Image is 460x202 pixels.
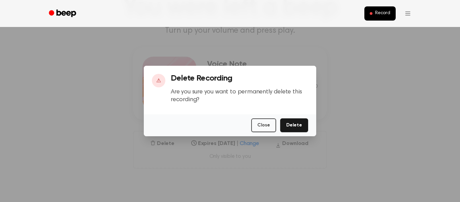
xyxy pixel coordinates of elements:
[171,88,308,104] p: Are you sure you want to permanently delete this recording?
[364,6,396,21] button: Record
[280,118,308,132] button: Delete
[152,74,165,87] div: ⚠
[375,10,390,17] span: Record
[251,118,276,132] button: Close
[171,74,308,83] h3: Delete Recording
[44,7,82,20] a: Beep
[400,5,416,22] button: Open menu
